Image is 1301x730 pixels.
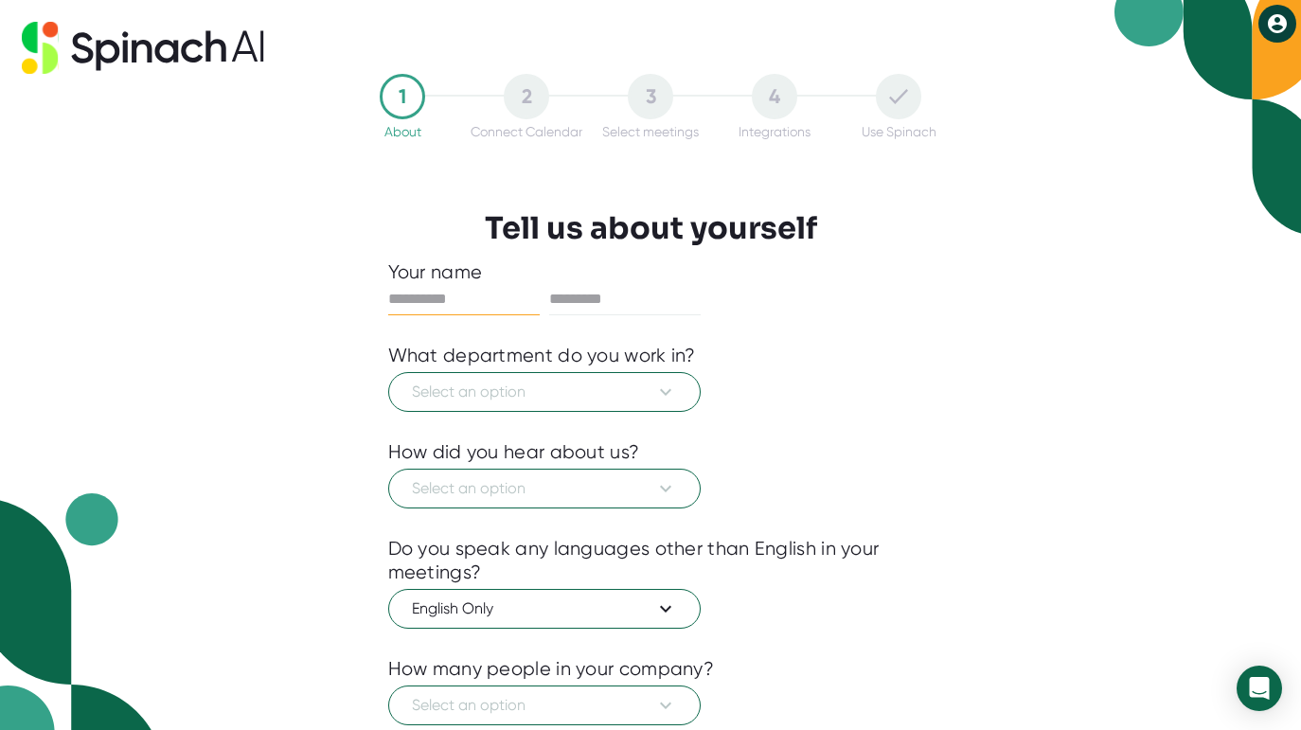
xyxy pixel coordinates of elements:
[388,372,701,412] button: Select an option
[384,124,421,139] div: About
[412,381,677,403] span: Select an option
[388,589,701,629] button: English Only
[388,469,701,508] button: Select an option
[485,210,817,246] h3: Tell us about yourself
[471,124,582,139] div: Connect Calendar
[380,74,425,119] div: 1
[412,694,677,717] span: Select an option
[504,74,549,119] div: 2
[862,124,936,139] div: Use Spinach
[388,440,640,464] div: How did you hear about us?
[628,74,673,119] div: 3
[388,260,914,284] div: Your name
[388,537,914,584] div: Do you speak any languages other than English in your meetings?
[412,477,677,500] span: Select an option
[388,344,696,367] div: What department do you work in?
[1237,666,1282,711] div: Open Intercom Messenger
[739,124,811,139] div: Integrations
[388,685,701,725] button: Select an option
[388,657,715,681] div: How many people in your company?
[412,597,677,620] span: English Only
[752,74,797,119] div: 4
[602,124,699,139] div: Select meetings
